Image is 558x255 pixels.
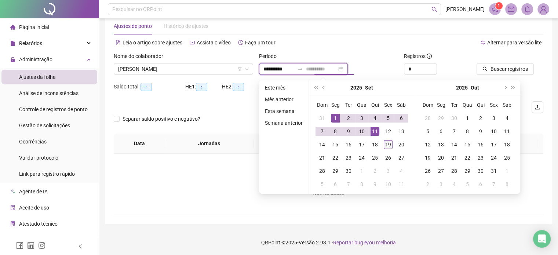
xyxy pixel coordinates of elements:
[19,171,75,177] span: Link para registro rápido
[19,237,52,243] span: Gerar QRCode
[297,66,303,72] span: swap-right
[114,23,152,29] span: Ajustes de ponto
[423,180,432,189] div: 2
[371,153,379,162] div: 25
[489,180,498,189] div: 7
[316,178,329,191] td: 2025-10-05
[238,40,243,45] span: history
[434,98,448,112] th: Seg
[489,167,498,175] div: 31
[320,80,328,95] button: prev-year
[331,153,340,162] div: 22
[395,164,408,178] td: 2025-10-04
[434,151,448,164] td: 2025-10-20
[245,40,276,45] span: Faça um tour
[114,83,185,91] div: Saldo total:
[395,138,408,151] td: 2025-09-20
[19,221,58,227] span: Atestado técnico
[329,164,342,178] td: 2025-09-29
[19,139,47,145] span: Ocorrências
[476,114,485,123] div: 2
[371,167,379,175] div: 2
[316,125,329,138] td: 2025-09-07
[259,52,281,60] label: Período
[450,153,459,162] div: 21
[114,52,168,60] label: Nome do colaborador
[316,151,329,164] td: 2025-09-21
[331,167,340,175] div: 29
[316,138,329,151] td: 2025-09-14
[489,114,498,123] div: 3
[141,83,152,91] span: --:--
[500,112,514,125] td: 2025-10-04
[489,140,498,149] div: 17
[344,153,353,162] div: 23
[357,167,366,175] div: 1
[482,66,488,72] span: search
[19,24,49,30] span: Página inicial
[487,164,500,178] td: 2025-10-31
[538,4,549,15] img: 92505
[437,153,445,162] div: 20
[404,52,432,60] span: Registros
[329,112,342,125] td: 2025-09-01
[421,178,434,191] td: 2025-11-02
[357,180,366,189] div: 8
[350,80,362,95] button: year panel
[384,140,393,149] div: 19
[342,178,355,191] td: 2025-10-07
[78,244,83,249] span: left
[487,178,500,191] td: 2025-11-07
[123,40,182,45] span: Leia o artigo sobre ajustes
[463,153,472,162] div: 22
[384,180,393,189] div: 10
[254,134,309,154] th: Entrada 1
[423,114,432,123] div: 28
[395,178,408,191] td: 2025-10-11
[503,167,511,175] div: 1
[487,112,500,125] td: 2025-10-03
[463,140,472,149] div: 15
[344,127,353,136] div: 9
[437,180,445,189] div: 3
[368,151,382,164] td: 2025-09-25
[450,114,459,123] div: 30
[355,178,368,191] td: 2025-10-08
[474,125,487,138] td: 2025-10-09
[331,114,340,123] div: 1
[397,114,406,123] div: 6
[461,151,474,164] td: 2025-10-22
[19,57,52,62] span: Administração
[368,138,382,151] td: 2025-09-18
[397,140,406,149] div: 20
[500,164,514,178] td: 2025-11-01
[342,151,355,164] td: 2025-09-23
[355,98,368,112] th: Qua
[185,83,222,91] div: HE 1:
[503,127,511,136] div: 11
[474,138,487,151] td: 2025-10-16
[450,167,459,175] div: 28
[329,125,342,138] td: 2025-09-08
[38,242,45,249] span: instagram
[318,153,327,162] div: 21
[423,167,432,175] div: 26
[500,98,514,112] th: Sáb
[461,98,474,112] th: Qua
[344,140,353,149] div: 16
[450,140,459,149] div: 14
[503,114,511,123] div: 4
[474,164,487,178] td: 2025-10-30
[489,153,498,162] div: 24
[384,127,393,136] div: 12
[164,23,208,29] span: Histórico de ajustes
[487,98,500,112] th: Sex
[342,112,355,125] td: 2025-09-02
[318,114,327,123] div: 31
[316,164,329,178] td: 2025-09-28
[19,205,49,211] span: Aceite de uso
[342,125,355,138] td: 2025-09-09
[357,114,366,123] div: 3
[120,115,203,123] span: Separar saldo positivo e negativo?
[509,80,517,95] button: super-next-year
